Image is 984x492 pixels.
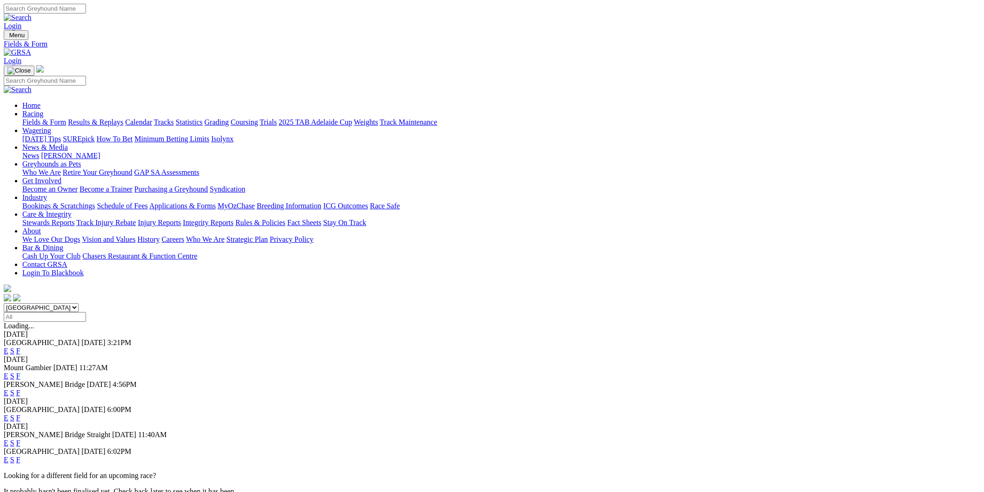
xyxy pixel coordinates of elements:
[22,269,84,277] a: Login To Blackbook
[81,406,106,413] span: [DATE]
[4,294,11,301] img: facebook.svg
[211,135,233,143] a: Isolynx
[4,86,32,94] img: Search
[149,202,216,210] a: Applications & Forms
[36,65,44,73] img: logo-grsa-white.png
[81,339,106,346] span: [DATE]
[161,235,184,243] a: Careers
[22,219,74,226] a: Stewards Reports
[287,219,321,226] a: Fact Sheets
[13,294,20,301] img: twitter.svg
[10,456,14,464] a: S
[63,168,133,176] a: Retire Your Greyhound
[323,219,366,226] a: Stay On Track
[9,32,25,39] span: Menu
[22,185,980,193] div: Get Involved
[4,40,980,48] a: Fields & Form
[10,414,14,422] a: S
[53,364,78,372] span: [DATE]
[210,185,245,193] a: Syndication
[134,185,208,193] a: Purchasing a Greyhound
[4,66,34,76] button: Toggle navigation
[10,389,14,397] a: S
[4,397,980,406] div: [DATE]
[4,406,80,413] span: [GEOGRAPHIC_DATA]
[16,372,20,380] a: F
[4,13,32,22] img: Search
[4,447,80,455] span: [GEOGRAPHIC_DATA]
[4,30,28,40] button: Toggle navigation
[22,235,980,244] div: About
[380,118,437,126] a: Track Maintenance
[22,135,980,143] div: Wagering
[97,202,147,210] a: Schedule of Fees
[22,152,39,160] a: News
[22,143,68,151] a: News & Media
[134,135,209,143] a: Minimum Betting Limits
[176,118,203,126] a: Statistics
[63,135,94,143] a: SUREpick
[10,347,14,355] a: S
[7,67,31,74] img: Close
[16,389,20,397] a: F
[107,339,132,346] span: 3:21PM
[16,414,20,422] a: F
[22,185,78,193] a: Become an Owner
[125,118,152,126] a: Calendar
[4,422,980,431] div: [DATE]
[112,431,136,439] span: [DATE]
[4,414,8,422] a: E
[22,260,67,268] a: Contact GRSA
[370,202,399,210] a: Race Safe
[22,135,61,143] a: [DATE] Tips
[22,160,81,168] a: Greyhounds as Pets
[218,202,255,210] a: MyOzChase
[22,252,80,260] a: Cash Up Your Club
[10,372,14,380] a: S
[22,118,980,126] div: Racing
[22,152,980,160] div: News & Media
[137,235,160,243] a: History
[22,168,61,176] a: Who We Are
[68,118,123,126] a: Results & Replays
[16,347,20,355] a: F
[4,456,8,464] a: E
[107,447,132,455] span: 6:02PM
[22,110,43,118] a: Racing
[107,406,132,413] span: 6:00PM
[4,380,85,388] span: [PERSON_NAME] Bridge
[4,372,8,380] a: E
[4,439,8,447] a: E
[22,210,72,218] a: Care & Integrity
[4,330,980,339] div: [DATE]
[4,22,21,30] a: Login
[138,219,181,226] a: Injury Reports
[81,447,106,455] span: [DATE]
[76,219,136,226] a: Track Injury Rebate
[82,235,135,243] a: Vision and Values
[183,219,233,226] a: Integrity Reports
[279,118,352,126] a: 2025 TAB Adelaide Cup
[4,285,11,292] img: logo-grsa-white.png
[231,118,258,126] a: Coursing
[4,48,31,57] img: GRSA
[22,177,61,185] a: Get Involved
[4,57,21,65] a: Login
[259,118,277,126] a: Trials
[226,235,268,243] a: Strategic Plan
[80,185,133,193] a: Become a Trainer
[4,312,86,322] input: Select date
[16,456,20,464] a: F
[186,235,225,243] a: Who We Are
[4,347,8,355] a: E
[16,439,20,447] a: F
[22,235,80,243] a: We Love Our Dogs
[113,380,137,388] span: 4:56PM
[4,76,86,86] input: Search
[4,431,110,439] span: [PERSON_NAME] Bridge Straight
[354,118,378,126] a: Weights
[4,355,980,364] div: [DATE]
[154,118,174,126] a: Tracks
[4,364,52,372] span: Mount Gambier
